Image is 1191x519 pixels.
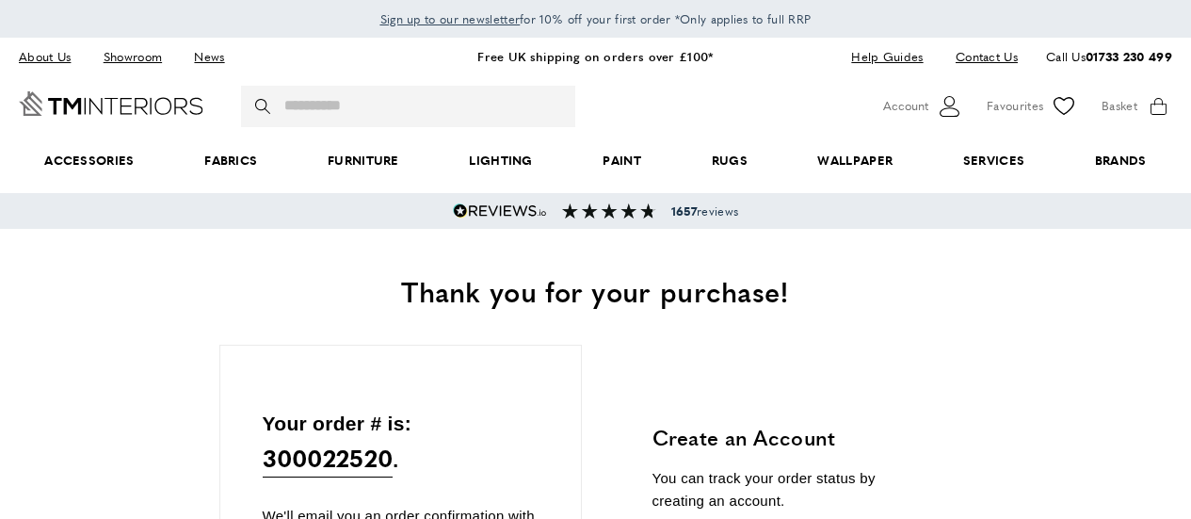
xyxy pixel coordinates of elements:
span: Favourites [987,96,1043,116]
img: Reviews section [562,203,656,219]
img: Reviews.io 5 stars [453,203,547,219]
span: Account [883,96,928,116]
a: Help Guides [837,44,937,70]
button: Search [255,86,274,127]
a: Free UK shipping on orders over £100* [477,47,713,65]
a: 01733 230 499 [1086,47,1172,65]
h3: Create an Account [652,423,930,452]
a: Favourites [987,92,1078,121]
a: Furniture [293,132,434,189]
a: About Us [19,44,85,70]
a: Showroom [89,44,176,70]
p: You can track your order status by creating an account. [652,467,930,512]
span: 300022520 [263,439,394,478]
a: Fabrics [169,132,293,189]
span: Accessories [9,132,169,189]
button: Customer Account [883,92,963,121]
a: Sign up to our newsletter [380,9,521,28]
p: Your order # is: . [263,408,539,478]
a: Wallpaper [782,132,927,189]
a: Rugs [676,132,782,189]
span: reviews [671,203,738,219]
span: Thank you for your purchase! [401,270,789,311]
a: Go to Home page [19,91,203,116]
span: Sign up to our newsletter [380,10,521,27]
a: Services [928,132,1060,189]
strong: 1657 [671,203,697,219]
a: Lighting [434,132,568,189]
a: News [180,44,238,70]
a: Paint [568,132,676,189]
a: Brands [1060,132,1182,189]
a: Contact Us [942,44,1018,70]
p: Call Us [1046,47,1172,67]
span: for 10% off your first order *Only applies to full RRP [380,10,812,27]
